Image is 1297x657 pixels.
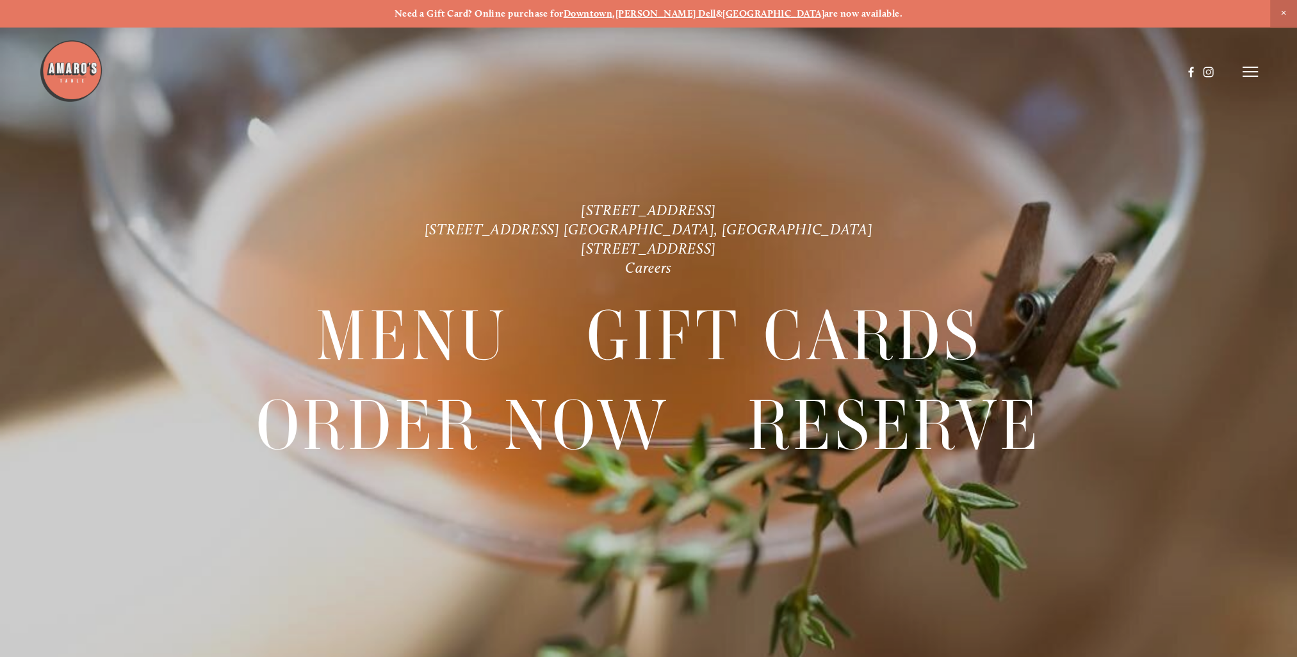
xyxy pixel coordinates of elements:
[395,8,564,19] strong: Need a Gift Card? Online purchase for
[581,201,716,219] a: [STREET_ADDRESS]
[256,382,670,471] span: Order Now
[587,291,981,380] a: Gift Cards
[824,8,902,19] strong: are now available.
[716,8,722,19] strong: &
[747,382,1041,470] a: Reserve
[612,8,615,19] strong: ,
[747,382,1041,471] span: Reserve
[39,39,103,103] img: Amaro's Table
[722,8,824,19] a: [GEOGRAPHIC_DATA]
[625,259,672,277] a: Careers
[581,239,716,257] a: [STREET_ADDRESS]
[425,220,873,238] a: [STREET_ADDRESS] [GEOGRAPHIC_DATA], [GEOGRAPHIC_DATA]
[256,382,670,470] a: Order Now
[564,8,613,19] a: Downtown
[316,291,509,380] a: Menu
[616,8,716,19] a: [PERSON_NAME] Dell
